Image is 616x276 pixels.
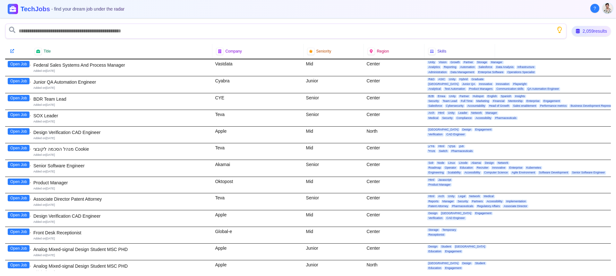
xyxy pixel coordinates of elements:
span: ? [594,5,596,12]
div: SOX Leader [33,113,210,119]
span: Recruiter [475,166,490,170]
span: Engineering [427,171,445,174]
span: Node [436,161,446,165]
span: Roadmap [427,166,442,170]
span: תוכן [458,145,465,148]
span: Computer Science [483,171,509,174]
div: Mid [304,177,364,193]
div: Mid [304,127,364,143]
div: Center [364,143,424,160]
div: Center [364,177,424,193]
span: Education [427,266,442,270]
span: מבקר [447,145,457,148]
div: Apple [212,244,303,260]
span: Associate Director [502,205,528,208]
button: About Techjobs [590,4,599,13]
div: Front Desk Receptionist [33,230,210,236]
span: B2B [427,95,435,98]
span: Design [461,128,473,131]
button: Show search tips [556,27,563,33]
span: Arch [437,195,446,198]
div: 2,059 results [572,26,611,36]
div: Center [364,93,424,110]
span: Verification [427,133,444,136]
span: Accessibility [474,116,492,120]
span: Html [437,145,446,148]
span: Graduate [470,78,485,81]
span: Data Management [449,71,475,74]
span: Education [459,166,474,170]
span: Growth [449,61,461,64]
span: Engagement [444,250,463,253]
span: Skills [437,49,446,54]
span: Hybrid [458,78,469,81]
div: Vastdata [212,59,303,76]
span: Insights [514,95,526,98]
span: Security [456,200,469,203]
span: Legal [457,195,467,198]
span: Verification [427,216,444,220]
span: Communication skills [495,87,525,91]
span: Scalability [446,171,462,174]
span: - find your dream job under the radar [51,6,124,12]
div: Senior [304,193,364,210]
div: Center [364,193,424,210]
span: Team Lead [441,99,458,103]
span: Linode [458,161,469,165]
span: Student [474,262,486,265]
span: Storage [476,61,489,64]
span: Enterprise Software [477,71,505,74]
div: Added on [DATE] [33,69,210,73]
span: Title [44,49,51,54]
button: Open Job [8,61,30,67]
span: Test Automation [443,87,466,91]
span: Html [437,111,446,115]
span: English [486,95,498,98]
span: Vision [438,61,448,64]
span: Switch [438,149,449,153]
span: [GEOGRAPHIC_DATA] [427,128,460,131]
div: Mid [304,59,364,76]
span: ASIC [437,78,446,81]
div: Senior [304,93,364,110]
span: Partners [471,200,484,203]
span: Operator [443,166,458,170]
span: Accessibility [463,171,482,174]
span: Medical [427,116,440,120]
div: Global-e [212,227,303,243]
span: Design [427,212,439,215]
span: Seniority [316,49,331,54]
button: Open Job [8,229,30,235]
div: Added on [DATE] [33,270,210,274]
span: Cybersecurity [445,104,465,108]
span: Javascript [437,178,453,182]
div: Added on [DATE] [33,170,210,174]
span: מנהל [427,149,436,153]
span: Software Development [538,171,569,174]
div: Product Manager [33,180,210,186]
span: Engagement [444,266,463,270]
div: Teva [212,110,303,126]
button: Open Job [8,145,30,151]
span: Unity [447,195,456,198]
div: Added on [DATE] [33,237,210,241]
span: Head of Growth [488,104,510,108]
span: Financial [492,99,506,103]
span: Manager [441,200,455,203]
span: Salesforce [427,104,443,108]
span: Manager [484,111,499,115]
span: Regulatory Affairs [476,205,501,208]
span: Pharmaceuticals [450,149,474,153]
span: Unity [427,61,436,64]
div: Akamai [212,160,303,177]
div: Added on [DATE] [33,120,210,124]
div: CYE [212,93,303,110]
span: Network [496,161,509,165]
span: Partner [458,95,470,98]
div: Analog Mixed-signal Design Student MSC PHD [33,263,210,269]
span: QA Automation Engineer [526,87,560,91]
span: R&D [427,78,436,81]
span: Analytics [427,65,441,69]
span: Region [377,49,389,54]
span: Network [470,111,483,115]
